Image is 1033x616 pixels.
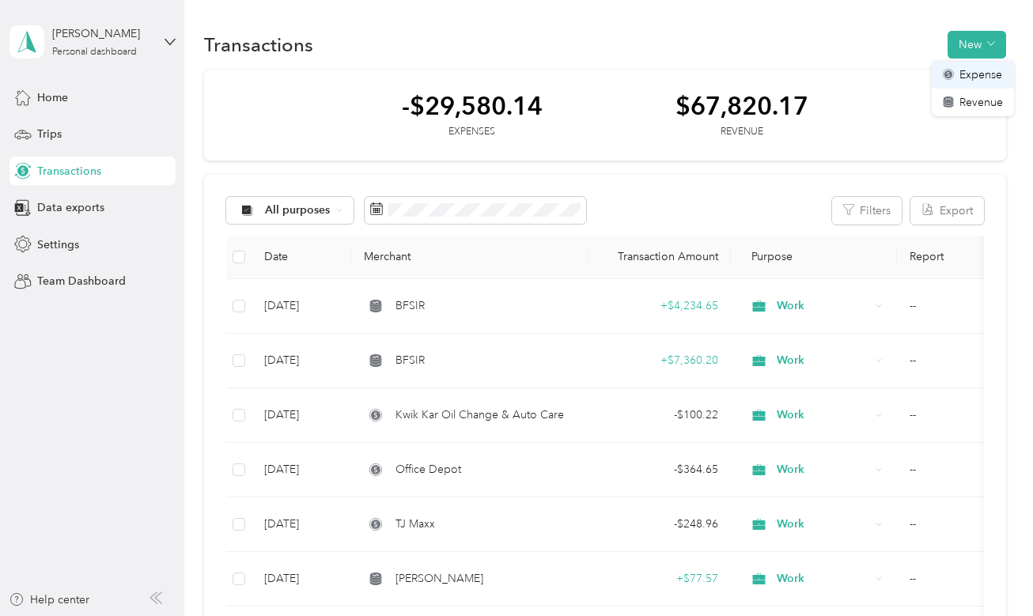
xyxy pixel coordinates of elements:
th: Transaction Amount [588,236,731,279]
div: - $364.65 [601,461,718,478]
span: Work [777,352,869,369]
div: + $4,234.65 [601,297,718,315]
span: Work [777,406,869,424]
th: Date [252,236,351,279]
span: Settings [37,236,79,253]
td: [DATE] [252,497,351,552]
td: [DATE] [252,334,351,388]
td: [DATE] [252,388,351,443]
td: [DATE] [252,443,351,497]
span: [PERSON_NAME] [395,570,483,588]
div: - $248.96 [601,516,718,533]
span: Team Dashboard [37,273,126,289]
span: Work [777,570,869,588]
div: Expenses [402,125,543,139]
span: Purpose [744,250,793,263]
div: -$29,580.14 [402,92,543,119]
span: Work [777,461,869,478]
span: All purposes [265,205,331,216]
div: + $77.57 [601,570,718,588]
div: - $100.22 [601,406,718,424]
h1: Transactions [204,36,313,53]
span: Transactions [37,163,101,180]
div: [PERSON_NAME] [52,25,151,42]
span: Work [777,297,869,315]
div: + $7,360.20 [601,352,718,369]
td: [DATE] [252,279,351,334]
button: Export [910,197,984,225]
div: $67,820.17 [675,92,808,119]
button: New [948,31,1006,59]
td: [DATE] [252,552,351,607]
span: BFSIR [395,352,425,369]
span: Office Depot [395,461,461,478]
div: Revenue [675,125,808,139]
span: Expense [959,66,1002,83]
span: TJ Maxx [395,516,435,533]
span: Kwik Kar Oil Change & Auto Care [395,406,564,424]
th: Merchant [351,236,588,279]
span: Work [777,516,869,533]
span: Home [37,89,68,106]
iframe: Everlance-gr Chat Button Frame [944,527,1033,616]
span: Revenue [959,94,1003,111]
button: Help center [9,591,89,608]
span: Trips [37,126,62,142]
span: Data exports [37,199,104,216]
span: BFSIR [395,297,425,315]
button: Filters [832,197,902,225]
div: Personal dashboard [52,47,137,57]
